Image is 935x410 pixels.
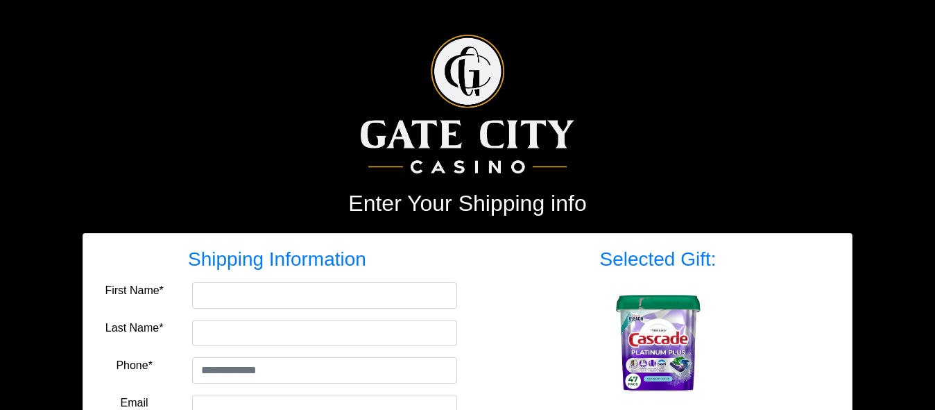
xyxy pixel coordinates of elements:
img: Cascade Platinum Plus 47 Count - Mountain [603,288,714,399]
label: First Name* [105,282,163,299]
h3: Shipping Information [97,248,457,271]
label: Last Name* [105,320,164,336]
h2: Enter Your Shipping info [83,190,852,216]
h3: Selected Gift: [478,248,838,271]
label: Phone* [116,357,153,374]
img: Logo [361,35,574,173]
